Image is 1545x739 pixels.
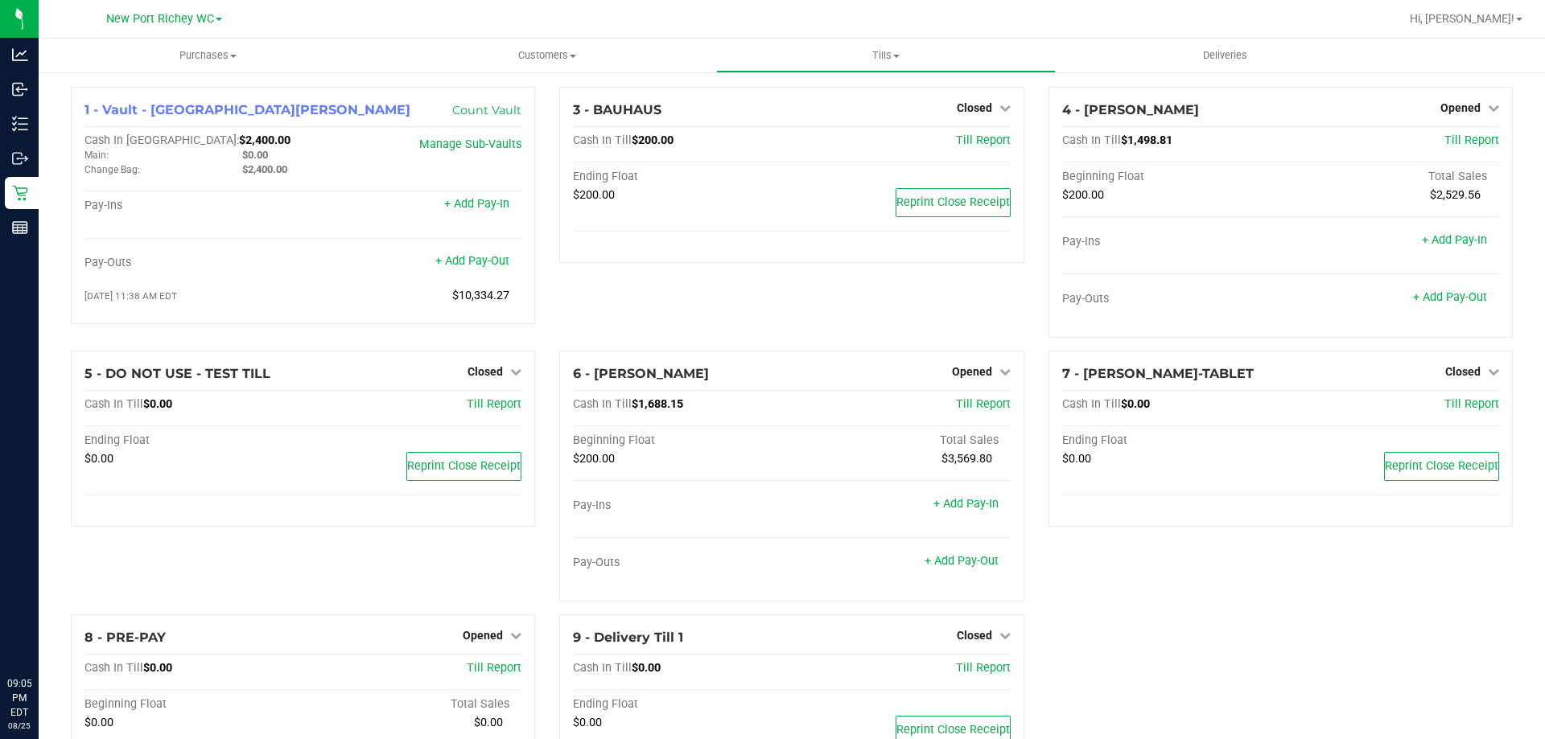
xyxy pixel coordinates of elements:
div: Pay-Outs [84,256,303,270]
span: $0.00 [84,452,113,466]
span: $0.00 [143,397,172,411]
div: Pay-Outs [1062,292,1281,306]
span: $0.00 [143,661,172,675]
span: Opened [952,365,992,378]
inline-svg: Analytics [12,47,28,63]
span: Cash In Till [573,133,632,147]
a: + Add Pay-Out [435,254,509,268]
span: $10,334.27 [452,289,509,302]
span: $3,569.80 [941,452,992,466]
div: Total Sales [792,433,1011,448]
div: Beginning Float [573,433,792,448]
div: Beginning Float [1062,170,1281,184]
inline-svg: Inbound [12,81,28,97]
a: + Add Pay-In [1422,233,1487,247]
span: Reprint Close Receipt [896,723,1010,737]
p: 08/25 [7,720,31,732]
span: Cash In Till [84,661,143,675]
span: [DATE] 11:38 AM EDT [84,290,177,302]
span: Cash In Till [84,397,143,411]
a: Till Report [956,133,1011,147]
span: 3 - BAUHAUS [573,102,661,117]
span: Customers [378,48,715,63]
span: Tills [717,48,1054,63]
span: Closed [957,629,992,642]
inline-svg: Inventory [12,116,28,132]
span: $0.00 [632,661,661,675]
a: + Add Pay-Out [1413,290,1487,304]
span: Cash In Till [1062,133,1121,147]
span: 4 - [PERSON_NAME] [1062,102,1199,117]
span: 6 - [PERSON_NAME] [573,366,709,381]
a: Purchases [39,39,377,72]
a: Deliveries [1056,39,1395,72]
div: Pay-Ins [573,499,792,513]
span: Main: [84,150,109,161]
div: Pay-Outs [573,556,792,570]
span: Hi, [PERSON_NAME]! [1410,12,1514,25]
div: Ending Float [1062,433,1281,448]
span: 8 - PRE-PAY [84,630,166,645]
iframe: Resource center [16,610,64,659]
span: 7 - [PERSON_NAME]-TABLET [1062,366,1254,381]
span: $2,529.56 [1430,188,1481,202]
span: $2,400.00 [239,133,290,147]
span: $200.00 [573,452,615,466]
button: Reprint Close Receipt [896,188,1011,217]
div: Pay-Ins [1062,235,1281,249]
a: Customers [377,39,716,72]
span: Cash In Till [573,397,632,411]
a: Till Report [467,397,521,411]
span: Deliveries [1181,48,1269,63]
span: $200.00 [573,188,615,202]
span: 1 - Vault - [GEOGRAPHIC_DATA][PERSON_NAME] [84,102,410,117]
a: Till Report [1444,397,1499,411]
span: Opened [1440,101,1481,114]
div: Ending Float [84,433,303,448]
inline-svg: Reports [12,220,28,236]
div: Beginning Float [84,697,303,712]
span: Reprint Close Receipt [896,195,1010,209]
button: Reprint Close Receipt [1384,452,1499,481]
div: Total Sales [1280,170,1499,184]
span: $1,498.81 [1121,133,1172,147]
span: Cash In Till [1062,397,1121,411]
span: Reprint Close Receipt [1385,459,1498,473]
div: Ending Float [573,170,792,184]
a: Till Report [956,397,1011,411]
span: Reprint Close Receipt [407,459,521,473]
span: Opened [463,629,503,642]
span: $0.00 [242,149,268,161]
a: Till Report [467,661,521,675]
span: Closed [957,101,992,114]
span: 9 - Delivery Till 1 [573,630,683,645]
span: $0.00 [474,716,503,729]
a: Manage Sub-Vaults [419,138,521,151]
span: Cash In Till [573,661,632,675]
inline-svg: Outbound [12,150,28,166]
span: $0.00 [573,716,602,729]
span: Purchases [39,48,377,63]
span: $2,400.00 [242,163,287,175]
p: 09:05 PM EDT [7,676,31,720]
span: $200.00 [632,133,674,147]
div: Pay-Ins [84,199,303,213]
a: + Add Pay-In [444,197,509,211]
a: Tills [716,39,1055,72]
span: $200.00 [1062,188,1104,202]
span: $0.00 [1062,452,1091,466]
div: Total Sales [303,697,522,712]
button: Reprint Close Receipt [406,452,521,481]
span: Cash In [GEOGRAPHIC_DATA]: [84,133,239,147]
span: New Port Richey WC [106,12,214,26]
a: Till Report [956,661,1011,675]
span: Change Bag: [84,164,140,175]
span: $1,688.15 [632,397,683,411]
a: Till Report [1444,133,1499,147]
